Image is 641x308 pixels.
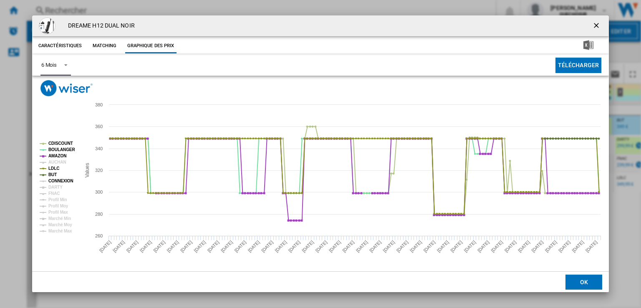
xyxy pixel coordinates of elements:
tspan: [DATE] [139,240,153,253]
tspan: Profil Min [48,197,67,202]
tspan: [DATE] [463,240,477,253]
tspan: [DATE] [166,240,179,253]
tspan: [DATE] [422,240,436,253]
tspan: [DATE] [220,240,234,253]
button: Télécharger [555,58,602,73]
tspan: [DATE] [98,240,112,253]
tspan: Marché Min [48,216,71,221]
tspan: [DATE] [544,240,558,253]
tspan: FNAC [48,191,60,196]
tspan: Profil Moy [48,204,68,208]
button: getI18NText('BUTTONS.CLOSE_DIALOG') [589,18,606,34]
tspan: 320 [95,168,103,173]
tspan: [DATE] [585,240,598,253]
h4: DREAME H12 DUAL NOIR [64,22,135,30]
tspan: [DATE] [341,240,355,253]
tspan: [DATE] [558,240,571,253]
tspan: [DATE] [152,240,166,253]
button: Télécharger au format Excel [570,38,607,53]
tspan: [DATE] [247,240,260,253]
button: OK [565,275,602,290]
tspan: CONNEXION [48,179,73,183]
tspan: 280 [95,212,103,217]
tspan: 340 [95,146,103,151]
tspan: [DATE] [193,240,207,253]
tspan: [DATE] [477,240,490,253]
tspan: Values [84,163,90,177]
button: Matching [86,38,123,53]
tspan: [DATE] [409,240,423,253]
tspan: Profil Max [48,210,68,215]
img: logo_wiser_300x94.png [40,80,93,96]
div: 6 Mois [41,62,57,68]
tspan: [DATE] [314,240,328,253]
tspan: [DATE] [503,240,517,253]
tspan: [DATE] [490,240,504,253]
tspan: [DATE] [328,240,342,253]
tspan: BOULANGER [48,147,75,152]
tspan: [DATE] [206,240,220,253]
tspan: Marché Moy [48,222,72,227]
button: Graphique des prix [125,38,177,53]
tspan: CDISCOUNT [48,141,73,146]
tspan: [DATE] [233,240,247,253]
tspan: Marché Max [48,229,72,233]
tspan: [DATE] [179,240,193,253]
tspan: 380 [95,102,103,107]
img: excel-24x24.png [583,40,593,50]
tspan: 360 [95,124,103,129]
tspan: [DATE] [449,240,463,253]
tspan: [DATE] [530,240,544,253]
md-dialog: Product popup [32,15,609,292]
tspan: [DATE] [112,240,126,253]
ng-md-icon: getI18NText('BUTTONS.CLOSE_DIALOG') [592,21,602,31]
tspan: [DATE] [355,240,368,253]
img: 71CEjqNB08L.__AC_SX300_SY300_QL70_ML2_.jpg [39,18,56,34]
tspan: [DATE] [274,240,288,253]
tspan: 300 [95,189,103,194]
tspan: 260 [95,233,103,238]
tspan: [DATE] [125,240,139,253]
tspan: AUCHAN [48,160,66,164]
tspan: DARTY [48,185,63,189]
tspan: [DATE] [395,240,409,253]
tspan: [DATE] [436,240,450,253]
tspan: [DATE] [301,240,315,253]
tspan: [DATE] [260,240,274,253]
tspan: [DATE] [288,240,301,253]
tspan: LDLC [48,166,59,171]
tspan: AMAZON [48,154,66,158]
tspan: [DATE] [571,240,585,253]
tspan: BUT [48,172,57,177]
tspan: [DATE] [517,240,531,253]
tspan: [DATE] [368,240,382,253]
tspan: [DATE] [382,240,396,253]
button: Caractéristiques [36,38,84,53]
